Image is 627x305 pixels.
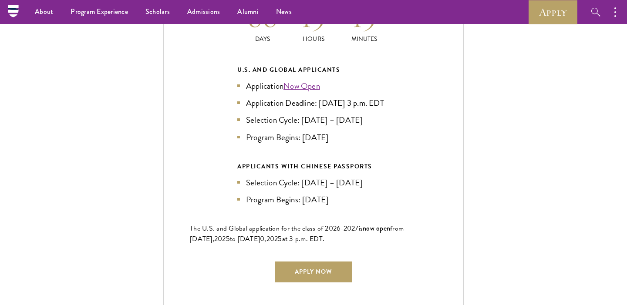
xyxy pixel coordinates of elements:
[260,234,264,244] span: 0
[237,193,390,206] li: Program Begins: [DATE]
[283,80,320,92] a: Now Open
[337,223,340,234] span: 6
[266,234,278,244] span: 202
[339,34,390,44] p: Minutes
[355,223,358,234] span: 7
[214,234,226,244] span: 202
[237,34,288,44] p: Days
[237,131,390,144] li: Program Begins: [DATE]
[237,176,390,189] li: Selection Cycle: [DATE] – [DATE]
[340,223,355,234] span: -202
[226,234,230,244] span: 5
[264,234,266,244] span: ,
[282,234,325,244] span: at 3 p.m. EDT.
[275,261,352,282] a: Apply Now
[190,223,337,234] span: The U.S. and Global application for the class of 202
[288,34,339,44] p: Hours
[237,64,390,75] div: U.S. and Global Applicants
[237,97,390,109] li: Application Deadline: [DATE] 3 p.m. EDT
[230,234,260,244] span: to [DATE]
[363,223,390,233] span: now open
[237,114,390,126] li: Selection Cycle: [DATE] – [DATE]
[237,161,390,172] div: APPLICANTS WITH CHINESE PASSPORTS
[237,80,390,92] li: Application
[190,223,404,244] span: from [DATE],
[359,223,363,234] span: is
[278,234,282,244] span: 5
